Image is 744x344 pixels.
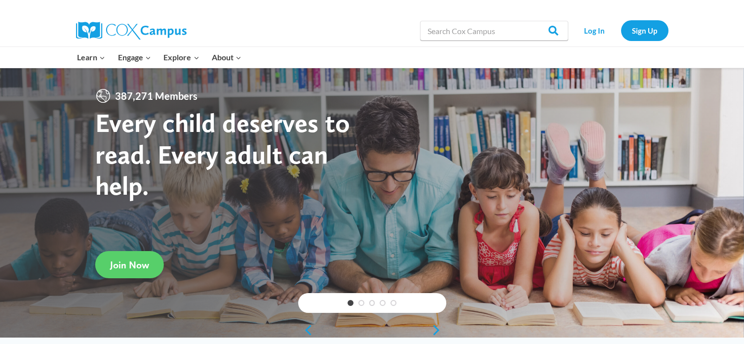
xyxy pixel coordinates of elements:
span: Explore [163,51,199,64]
nav: Primary Navigation [71,47,248,68]
a: 2 [358,300,364,306]
a: Log In [573,20,616,41]
a: Join Now [95,251,164,278]
a: 3 [369,300,375,306]
nav: Secondary Navigation [573,20,668,41]
span: 387,271 Members [111,88,201,104]
span: Join Now [110,259,149,271]
a: previous [298,324,313,336]
span: About [212,51,241,64]
a: 5 [391,300,396,306]
a: 4 [380,300,386,306]
span: Learn [77,51,105,64]
div: content slider buttons [298,320,446,340]
input: Search Cox Campus [420,21,568,41]
img: Cox Campus [76,22,187,40]
strong: Every child deserves to read. Every adult can help. [95,107,350,201]
a: Sign Up [621,20,668,41]
a: next [431,324,446,336]
span: Engage [118,51,151,64]
a: 1 [348,300,353,306]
